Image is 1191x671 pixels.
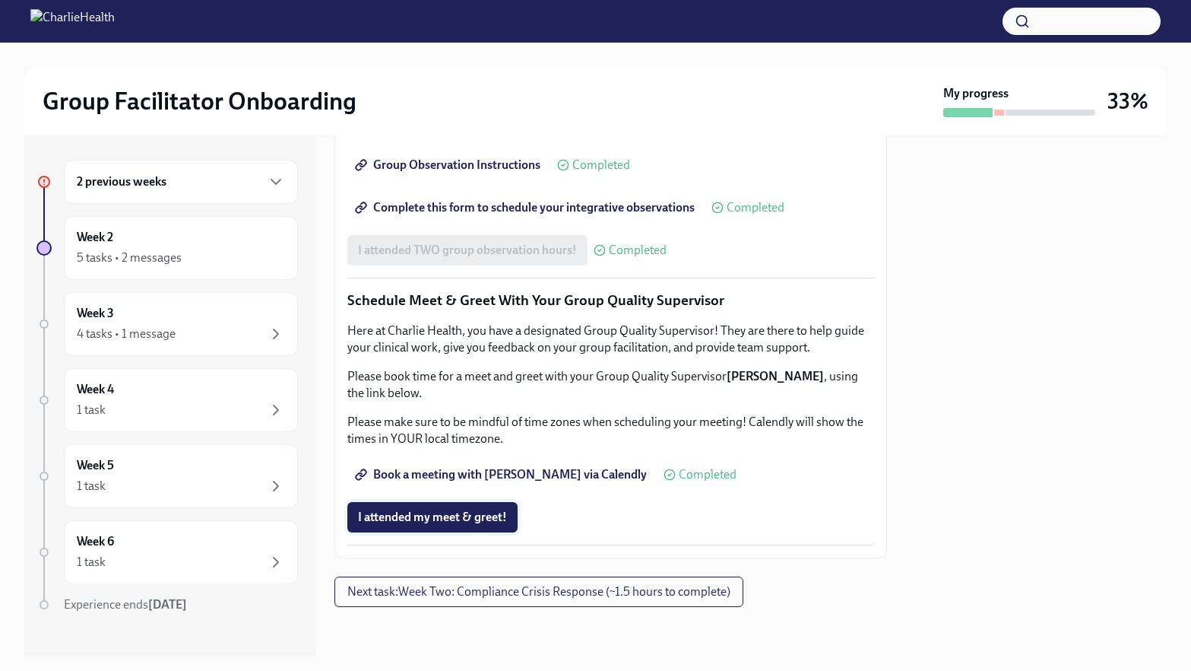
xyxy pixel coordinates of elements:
[77,533,114,550] h6: Week 6
[77,229,113,246] h6: Week 2
[347,368,874,402] p: Please book time for a meet and greet with your Group Quality Supervisor , using the link below.
[77,381,114,398] h6: Week 4
[36,368,298,432] a: Week 41 task
[347,414,874,447] p: Please make sure to be mindful of time zones when scheduling your meeting! Calendly will show the...
[727,202,784,214] span: Completed
[77,250,182,266] div: 5 tasks • 2 messages
[358,510,507,525] span: I attended my meet & greet!
[77,478,106,495] div: 1 task
[358,157,540,173] span: Group Observation Instructions
[347,460,657,490] a: Book a meeting with [PERSON_NAME] via Calendly
[1107,87,1148,115] h3: 33%
[334,577,743,607] button: Next task:Week Two: Compliance Crisis Response (~1.5 hours to complete)
[77,554,106,571] div: 1 task
[679,469,736,481] span: Completed
[64,597,187,612] span: Experience ends
[347,584,730,599] span: Next task : Week Two: Compliance Crisis Response (~1.5 hours to complete)
[77,457,114,474] h6: Week 5
[36,444,298,508] a: Week 51 task
[727,369,824,383] strong: [PERSON_NAME]
[36,292,298,356] a: Week 34 tasks • 1 message
[347,150,551,180] a: Group Observation Instructions
[77,326,176,342] div: 4 tasks • 1 message
[347,323,874,356] p: Here at Charlie Health, you have a designated Group Quality Supervisor! They are there to help gu...
[30,9,115,33] img: CharlieHealth
[609,244,667,256] span: Completed
[64,160,298,204] div: 2 previous weeks
[358,467,647,482] span: Book a meeting with [PERSON_NAME] via Calendly
[77,305,114,322] h6: Week 3
[43,86,356,116] h2: Group Facilitator Onboarding
[36,520,298,584] a: Week 61 task
[77,173,166,190] h6: 2 previous weeks
[148,597,187,612] strong: [DATE]
[36,216,298,280] a: Week 25 tasks • 2 messages
[347,192,705,223] a: Complete this form to schedule your integrative observations
[347,291,874,310] p: Schedule Meet & Greet With Your Group Quality Supervisor
[77,402,106,418] div: 1 task
[572,159,630,171] span: Completed
[347,502,518,533] button: I attended my meet & greet!
[358,200,695,215] span: Complete this form to schedule your integrative observations
[943,85,1009,102] strong: My progress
